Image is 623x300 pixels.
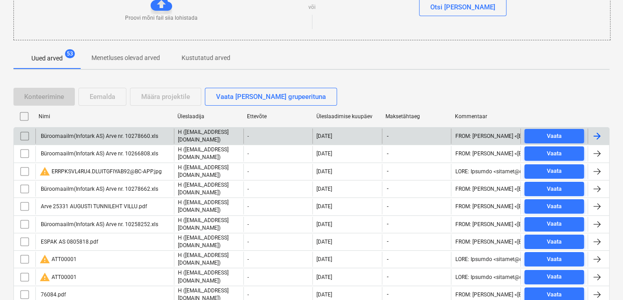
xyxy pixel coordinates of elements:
[316,186,332,192] div: [DATE]
[386,133,389,140] span: -
[524,146,584,161] button: Vaata
[547,290,562,300] div: Vaata
[39,113,170,120] div: Nimi
[182,53,230,63] p: Kustutatud arved
[243,199,313,214] div: -
[39,166,50,177] span: warning
[39,272,50,283] span: warning
[243,269,313,284] div: -
[205,88,337,106] button: Vaata [PERSON_NAME] grupeerituna
[178,252,240,267] p: H ([EMAIL_ADDRESS][DOMAIN_NAME])
[386,203,389,210] span: -
[178,269,240,284] p: H ([EMAIL_ADDRESS][DOMAIN_NAME])
[39,239,98,245] div: ESPAK AS 0805818.pdf
[308,4,316,11] p: või
[39,272,77,283] div: ATT00001
[386,256,389,263] span: -
[39,203,147,210] div: Arve 25331 AUGUSTI TUNNILEHT VILLU.pdf
[524,235,584,249] button: Vaata
[316,274,332,280] div: [DATE]
[178,199,240,214] p: H ([EMAIL_ADDRESS][DOMAIN_NAME])
[178,181,240,197] p: H ([EMAIL_ADDRESS][DOMAIN_NAME])
[547,166,562,176] div: Vaata
[243,164,313,179] div: -
[178,217,240,232] p: H ([EMAIL_ADDRESS][DOMAIN_NAME])
[547,254,562,265] div: Vaata
[216,91,326,103] div: Vaata [PERSON_NAME] grupeerituna
[386,238,389,245] span: -
[39,254,77,265] div: ATT00001
[243,252,313,267] div: -
[65,49,75,58] span: 53
[178,234,240,249] p: H ([EMAIL_ADDRESS][DOMAIN_NAME])
[524,217,584,231] button: Vaata
[524,164,584,179] button: Vaata
[316,150,332,157] div: [DATE]
[316,239,332,245] div: [DATE]
[31,54,63,63] p: Uued arved
[547,201,562,212] div: Vaata
[243,234,313,249] div: -
[524,129,584,143] button: Vaata
[386,291,389,298] span: -
[39,186,158,192] div: Büroomaailm(Infotark AS) Arve nr. 10278662.xls
[316,256,332,262] div: [DATE]
[39,133,158,139] div: Büroomaailm(Infotark AS) Arve nr. 10278660.xls
[316,168,332,175] div: [DATE]
[385,113,448,120] div: Maksetähtaeg
[386,185,389,193] span: -
[547,237,562,247] div: Vaata
[547,184,562,194] div: Vaata
[316,291,332,298] div: [DATE]
[455,113,517,120] div: Kommentaar
[524,199,584,214] button: Vaata
[178,129,240,144] p: H ([EMAIL_ADDRESS][DOMAIN_NAME])
[247,113,309,120] div: Ettevõte
[178,146,240,161] p: H ([EMAIL_ADDRESS][DOMAIN_NAME])
[547,149,562,159] div: Vaata
[316,221,332,227] div: [DATE]
[547,219,562,229] div: Vaata
[547,272,562,282] div: Vaata
[178,164,240,179] p: H ([EMAIL_ADDRESS][DOMAIN_NAME])
[243,129,313,144] div: -
[125,14,198,22] p: Proovi mõni fail siia lohistada
[39,254,50,265] span: warning
[91,53,160,63] p: Menetluses olevad arved
[386,150,389,158] span: -
[386,273,389,281] span: -
[316,113,378,120] div: Üleslaadimise kuupäev
[524,252,584,266] button: Vaata
[524,182,584,196] button: Vaata
[386,167,389,175] span: -
[243,217,313,232] div: -
[547,131,562,141] div: Vaata
[39,291,66,298] div: 76084.pdf
[177,113,240,120] div: Üleslaadija
[316,203,332,210] div: [DATE]
[386,220,389,228] span: -
[243,181,313,197] div: -
[39,150,158,157] div: Büroomaailm(Infotark AS) Arve nr. 10266808.xls
[430,1,495,13] div: Otsi [PERSON_NAME]
[39,166,162,177] div: ERRPKSVL4RU4.DLUITGFIYAB92@BC-APP.jpg
[243,146,313,161] div: -
[524,270,584,284] button: Vaata
[316,133,332,139] div: [DATE]
[39,221,158,227] div: Büroomaailm(Infotark AS) Arve nr. 10258252.xls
